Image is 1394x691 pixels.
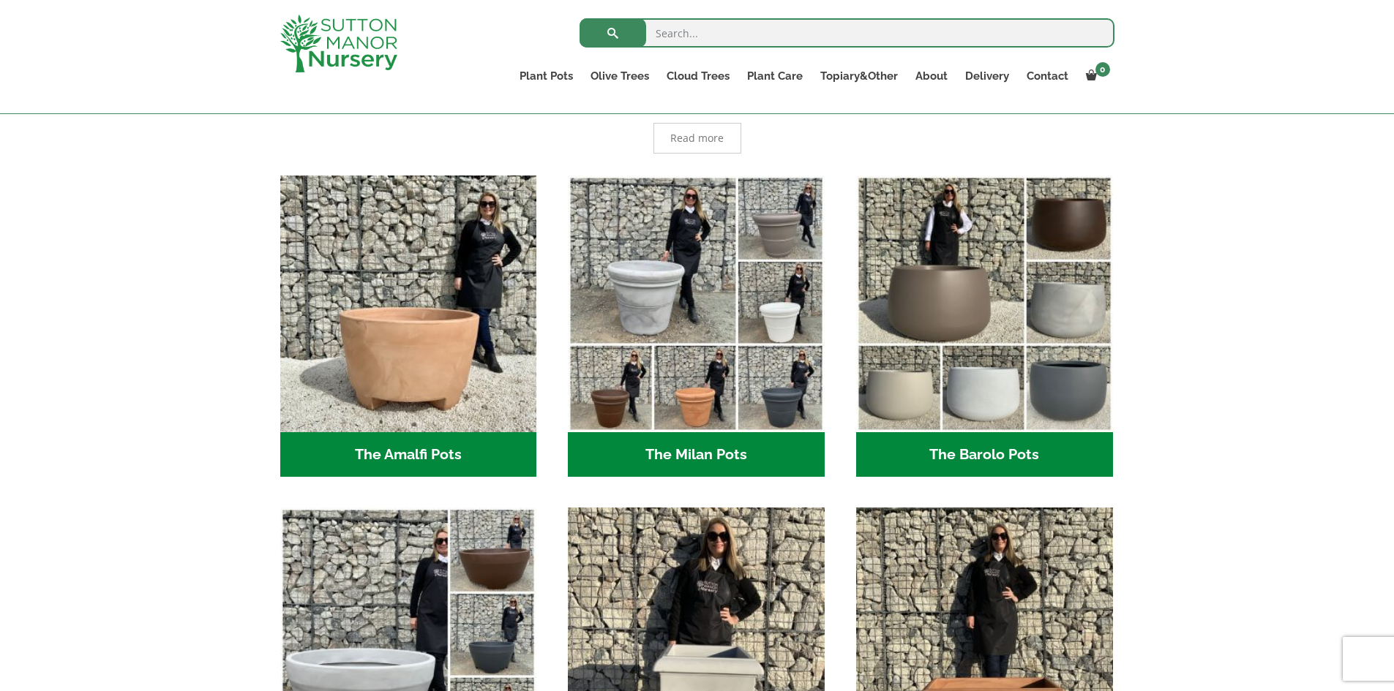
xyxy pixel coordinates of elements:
[907,66,956,86] a: About
[856,175,1113,432] img: The Barolo Pots
[511,66,582,86] a: Plant Pots
[670,133,724,143] span: Read more
[1095,62,1110,77] span: 0
[956,66,1018,86] a: Delivery
[568,175,825,432] img: The Milan Pots
[658,66,738,86] a: Cloud Trees
[280,15,397,72] img: logo
[856,432,1113,477] h2: The Barolo Pots
[568,175,825,477] a: Visit product category The Milan Pots
[812,66,907,86] a: Topiary&Other
[280,175,537,432] img: The Amalfi Pots
[582,66,658,86] a: Olive Trees
[738,66,812,86] a: Plant Care
[856,175,1113,477] a: Visit product category The Barolo Pots
[580,18,1114,48] input: Search...
[280,175,537,477] a: Visit product category The Amalfi Pots
[280,432,537,477] h2: The Amalfi Pots
[568,432,825,477] h2: The Milan Pots
[1077,66,1114,86] a: 0
[1018,66,1077,86] a: Contact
